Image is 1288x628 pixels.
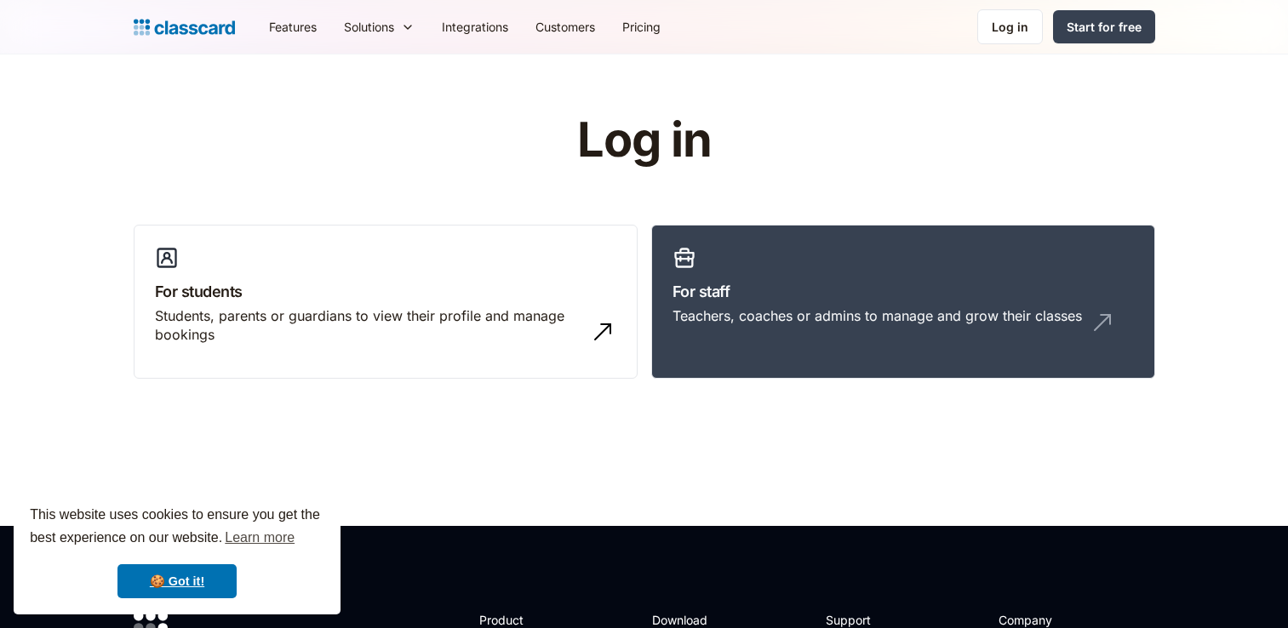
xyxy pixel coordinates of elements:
a: Log in [977,9,1043,44]
h3: For staff [673,280,1134,303]
a: learn more about cookies [222,525,297,551]
span: This website uses cookies to ensure you get the best experience on our website. [30,505,324,551]
div: Log in [992,18,1028,36]
a: Features [255,8,330,46]
div: Solutions [330,8,428,46]
h1: Log in [374,114,914,167]
div: cookieconsent [14,488,341,614]
a: Pricing [609,8,674,46]
a: Start for free [1053,10,1155,43]
a: dismiss cookie message [117,564,237,598]
h3: For students [155,280,616,303]
div: Students, parents or guardians to view their profile and manage bookings [155,306,582,345]
a: home [134,15,235,39]
div: Start for free [1067,18,1142,36]
a: For studentsStudents, parents or guardians to view their profile and manage bookings [134,225,638,380]
div: Teachers, coaches or admins to manage and grow their classes [673,306,1082,325]
a: Customers [522,8,609,46]
div: Solutions [344,18,394,36]
a: For staffTeachers, coaches or admins to manage and grow their classes [651,225,1155,380]
a: Integrations [428,8,522,46]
